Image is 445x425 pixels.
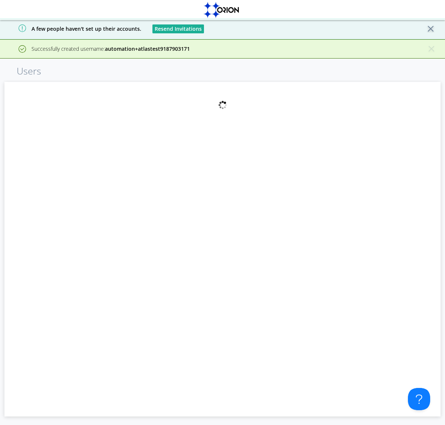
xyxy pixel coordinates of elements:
[408,388,430,410] iframe: Toggle Customer Support
[105,45,190,52] strong: automation+atlastest9187903171
[152,24,204,33] button: Resend Invitations
[6,25,141,32] span: A few people haven't set up their accounts.
[32,45,190,52] span: Successfully created username:
[218,100,227,110] img: spin.svg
